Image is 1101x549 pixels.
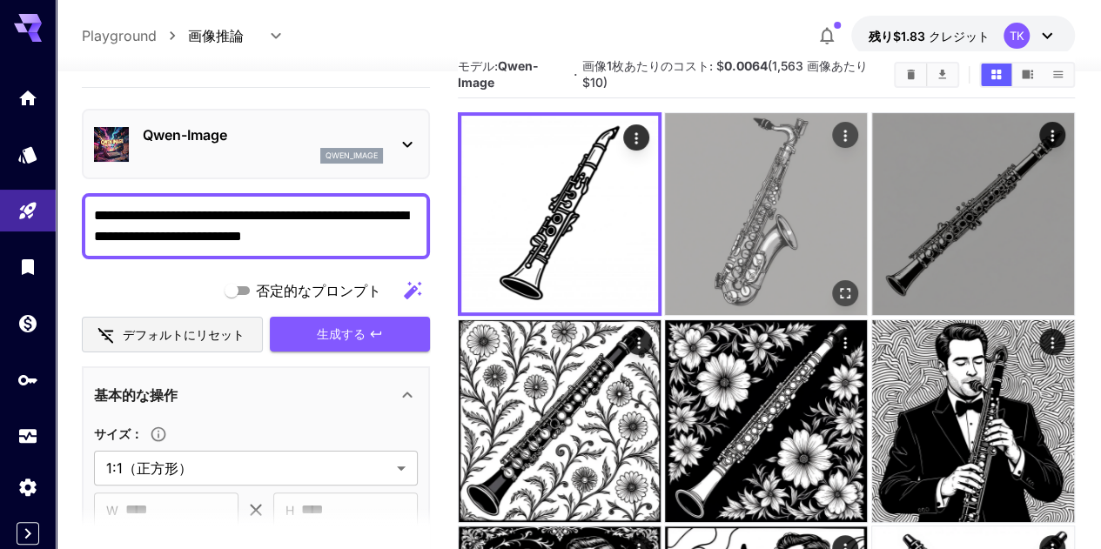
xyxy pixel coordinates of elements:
[979,62,1075,88] div: 画像をグリッドビューで表示するビデオビューで画像を表示するリスト表示で画像を表示する
[256,282,381,299] font: 否定的なプロンプト
[1043,64,1073,86] button: リスト表示で画像を表示する
[94,386,178,404] font: 基本的な操作
[326,151,378,160] font: qwen_image
[1039,329,1065,355] div: アクション
[896,64,926,86] button: 鮮明な画像
[582,58,868,90] font: (1,563 画像あたり $10)
[94,426,131,441] font: サイズ
[1009,29,1024,43] font: TK
[582,58,724,73] font: 画像1枚あたりのコスト: $
[981,64,1011,86] button: 画像をグリッドビューで表示する
[927,64,957,86] button: すべてダウンロード
[458,58,539,90] font: Qwen-Image
[131,426,143,441] font: ：
[17,312,38,334] div: 財布
[574,66,578,84] font: ·
[82,25,157,46] a: Playground
[94,374,418,416] div: 基本的な操作
[17,425,38,447] div: 使用法
[317,326,366,341] font: 生成する
[665,113,867,315] img: 8f4MHLtZ9aw1EAAAAASUVORK5CYII=
[461,116,658,312] img: 2Q==
[106,503,118,518] font: W
[929,29,990,44] font: クレジット
[458,58,498,73] font: モデル:
[872,113,1074,315] img: 8HtOx30v2kStsAAAAASUVORK5CYII=
[833,329,859,355] div: アクション
[17,87,38,109] div: 家
[143,126,227,144] font: Qwen-Image
[17,138,38,160] div: モデル
[188,27,244,44] font: 画像推論
[17,256,38,278] div: 図書館
[833,281,859,307] div: 全画面で開く
[851,16,1075,56] button: 1.8311ドルTK
[94,117,418,171] div: Qwen-Imageqwen_image
[1039,122,1065,148] div: アクション
[17,522,39,545] button: Expand sidebar
[623,124,649,151] div: アクション
[665,320,867,522] img: 4Pit29br75AAAAABJRU5ErkJggg==
[270,317,430,352] button: 生成する
[82,25,188,46] nav: パンくず
[872,320,1074,522] img: 8BoFQ9GOucyokAAAAASUVORK5CYII=
[869,29,925,44] font: 残り$1.83
[143,425,174,443] button: 生成する画像のサイズは、幅と高さをピクセル単位で指定するか、定義済みのオプションから選択して調整できます。画像のサイズは64の倍数（例：512x512、1024x768）である必要があります。
[724,58,768,73] font: 0.0064
[1012,64,1043,86] button: ビデオビューで画像を表示する
[459,320,661,522] img: o10BG2wEh7QAAAABJRU5ErkJggg==
[123,327,245,342] font: デフォルトにリセット
[869,27,990,45] div: 1.8311ドル
[626,329,652,355] div: アクション
[106,459,192,477] font: 1:1（正方形）
[17,369,38,391] div: APIキー
[17,200,38,222] div: 遊び場
[285,503,294,518] font: H
[833,122,859,148] div: アクション
[82,317,263,352] button: デフォルトにリセット
[17,476,38,498] div: 設定
[894,62,959,88] div: 鮮明な画像すべてダウンロード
